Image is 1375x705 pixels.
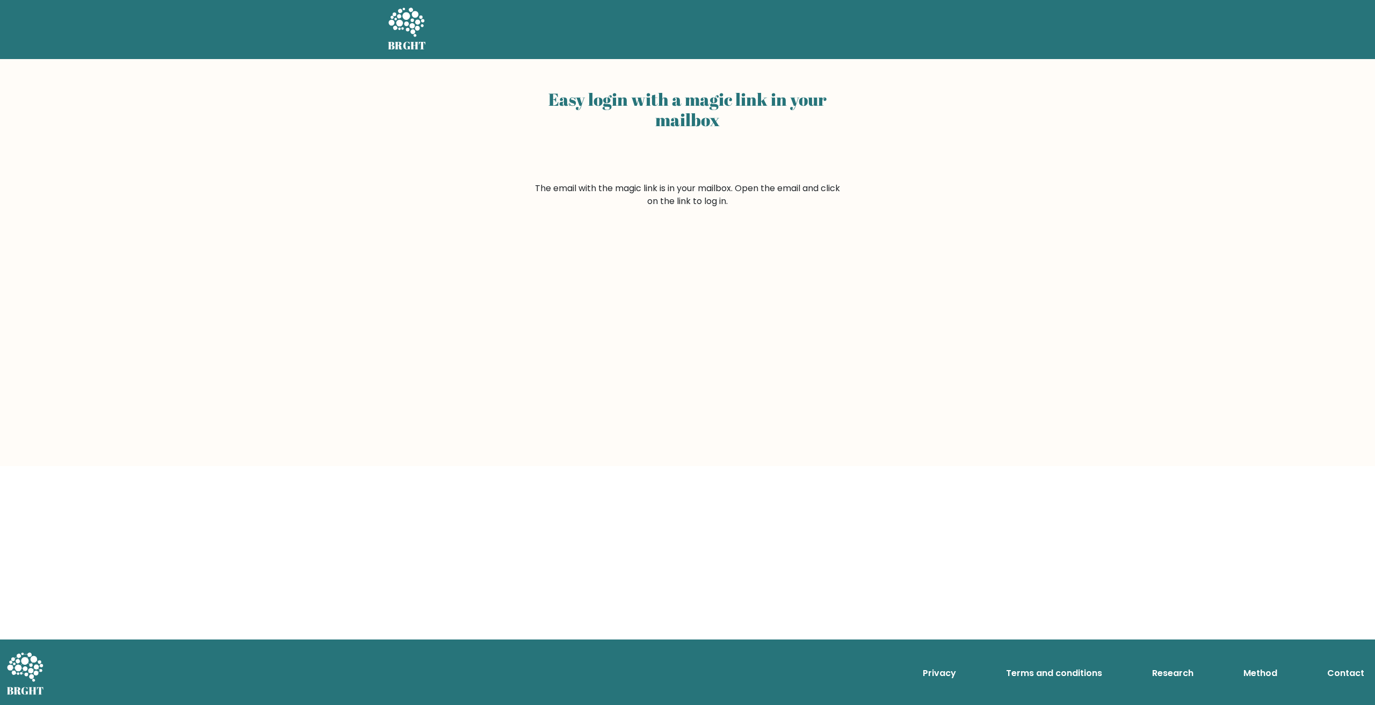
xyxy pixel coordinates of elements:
a: Terms and conditions [1002,663,1106,684]
a: Method [1239,663,1282,684]
h2: Easy login with a magic link in your mailbox [533,89,842,130]
form: The email with the magic link is in your mailbox. Open the email and click on the link to log in. [533,182,842,208]
a: Contact [1323,663,1369,684]
h5: BRGHT [388,39,426,52]
a: Research [1148,663,1198,684]
a: Privacy [918,663,960,684]
a: BRGHT [388,4,426,55]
